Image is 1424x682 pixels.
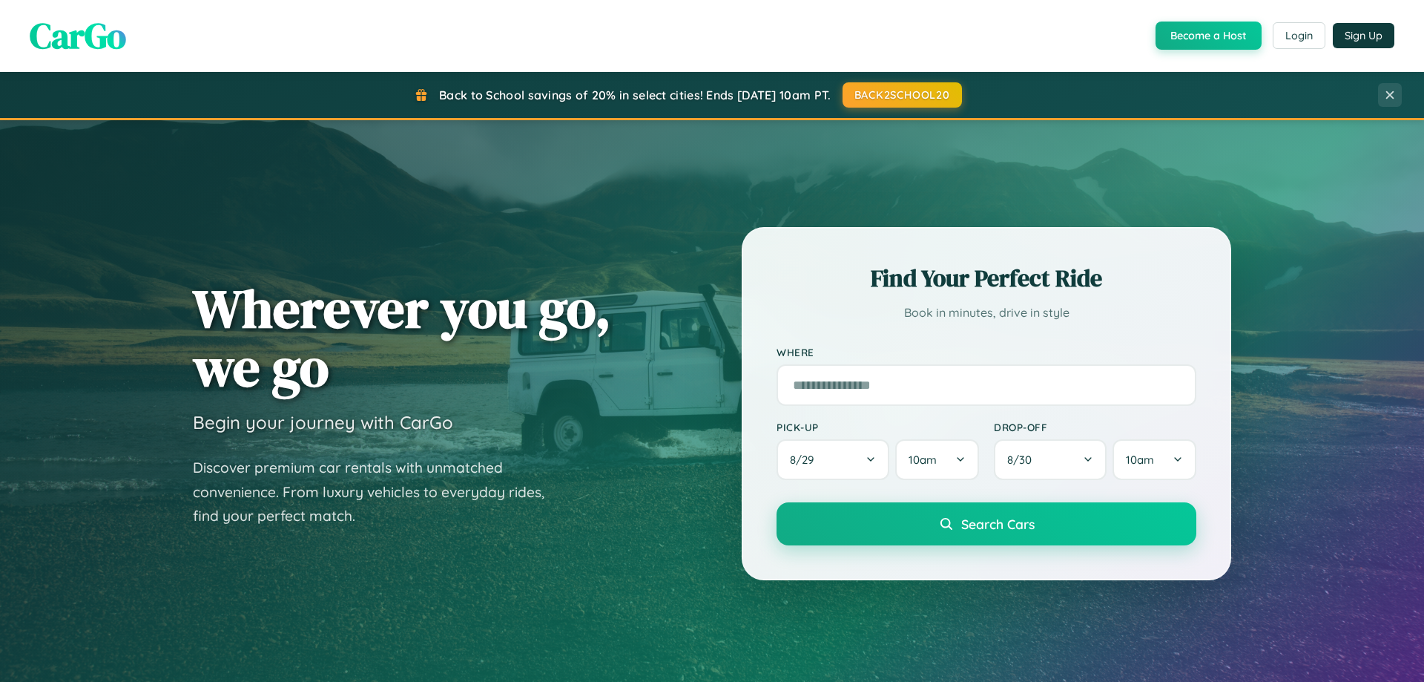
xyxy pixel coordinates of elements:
h1: Wherever you go, we go [193,279,611,396]
button: Become a Host [1156,22,1262,50]
p: Discover premium car rentals with unmatched convenience. From luxury vehicles to everyday rides, ... [193,456,564,528]
button: Sign Up [1333,23,1394,48]
span: 10am [1126,453,1154,467]
h3: Begin your journey with CarGo [193,411,453,433]
span: 8 / 30 [1007,453,1039,467]
label: Pick-up [777,421,979,433]
button: BACK2SCHOOL20 [843,82,962,108]
span: Search Cars [961,516,1035,532]
span: Back to School savings of 20% in select cities! Ends [DATE] 10am PT. [439,88,831,102]
button: Search Cars [777,502,1196,545]
button: 10am [895,439,979,480]
button: 8/29 [777,439,889,480]
span: 10am [909,453,937,467]
span: CarGo [30,11,126,60]
span: 8 / 29 [790,453,821,467]
h2: Find Your Perfect Ride [777,262,1196,295]
button: Login [1273,22,1325,49]
label: Where [777,346,1196,358]
button: 8/30 [994,439,1107,480]
p: Book in minutes, drive in style [777,302,1196,324]
button: 10am [1112,439,1196,480]
label: Drop-off [994,421,1196,433]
